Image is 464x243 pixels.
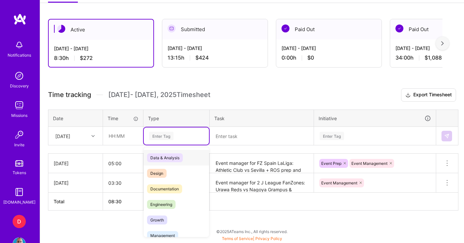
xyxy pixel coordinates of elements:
[13,69,26,82] img: discovery
[320,131,344,141] div: Enter Tag
[147,184,182,193] span: Documentation
[307,54,314,61] span: $0
[15,160,23,167] img: tokens
[168,24,176,32] img: Submitted
[147,200,176,209] span: Engineering
[55,132,70,139] div: [DATE]
[80,55,93,62] span: $272
[444,133,449,139] img: Submit
[149,131,174,141] div: Enter Tag
[276,19,382,39] div: Paid Out
[57,25,65,33] img: Active
[222,236,253,241] a: Terms of Service
[54,160,97,167] div: [DATE]
[108,115,138,122] div: Time
[321,161,341,166] span: Event Prep
[210,174,313,192] textarea: Event manager for 2 J League FanZones: Urawa Reds vs Nagoya Grampus & Shonan Bellmare vs FC Tokyo
[210,154,313,172] textarea: Event manager for FZ Spain LaLiga: Athletic Club vs Sevilla + ROS prep and activations
[13,215,26,228] div: D
[147,231,178,240] span: Management
[103,193,143,211] th: 08:30
[13,128,26,141] img: Invite
[108,91,210,99] span: [DATE] - [DATE] , 2025 Timesheet
[13,13,26,25] img: logo
[13,99,26,112] img: teamwork
[8,52,31,59] div: Notifications
[103,174,143,192] input: HH:MM
[3,199,35,206] div: [DOMAIN_NAME]
[162,19,268,39] div: Submitted
[40,223,464,240] div: © 2025 ATeams Inc., All rights reserved.
[54,45,148,52] div: [DATE] - [DATE]
[147,153,183,162] span: Data & Analysis
[405,92,411,99] i: icon Download
[168,45,262,52] div: [DATE] - [DATE]
[147,169,167,178] span: Design
[282,24,289,32] img: Paid Out
[54,55,148,62] div: 8:30 h
[255,236,282,241] a: Privacy Policy
[441,41,444,46] img: right
[13,185,26,199] img: guide book
[195,54,209,61] span: $424
[282,54,376,61] div: 0:00 h
[48,110,103,127] th: Date
[351,161,387,166] span: Event Management
[91,134,95,138] i: icon Chevron
[103,155,143,172] input: HH:MM
[14,141,25,148] div: Invite
[147,216,167,224] span: Growth
[11,112,27,119] div: Missions
[395,24,403,32] img: Paid Out
[49,20,153,40] div: Active
[222,236,282,241] span: |
[319,115,431,122] div: Initiative
[103,127,143,145] input: HH:MM
[13,38,26,52] img: bell
[54,179,97,186] div: [DATE]
[168,54,262,61] div: 13:15 h
[425,54,442,61] span: $1,088
[13,169,26,176] div: Tokens
[10,82,29,89] div: Discovery
[321,180,357,185] span: Event Management
[210,110,314,127] th: Task
[48,91,91,99] span: Time tracking
[11,215,27,228] a: D
[401,88,456,102] button: Export Timesheet
[48,193,103,211] th: Total
[282,45,376,52] div: [DATE] - [DATE]
[143,110,210,127] th: Type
